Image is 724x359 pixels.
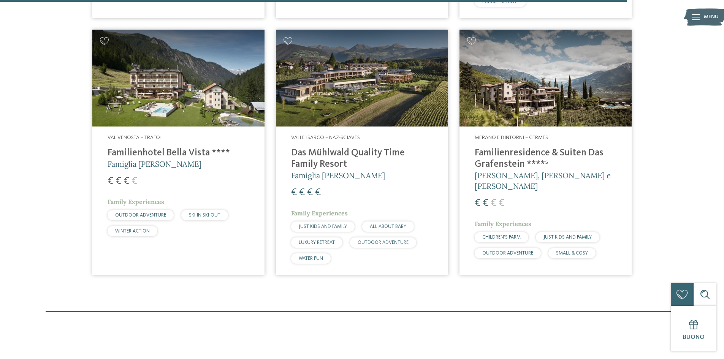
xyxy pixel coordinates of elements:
[315,188,321,198] span: €
[92,30,265,127] img: Cercate un hotel per famiglie? Qui troverete solo i migliori!
[671,306,716,351] a: Buono
[499,198,504,208] span: €
[108,135,162,140] span: Val Venosta – Trafoi
[491,198,496,208] span: €
[483,198,488,208] span: €
[291,135,360,140] span: Valle Isarco – Naz-Sciaves
[108,159,201,169] span: Famiglia [PERSON_NAME]
[291,209,348,217] span: Family Experiences
[276,30,448,127] img: Cercate un hotel per famiglie? Qui troverete solo i migliori!
[482,235,521,240] span: CHILDREN’S FARM
[116,176,121,186] span: €
[459,30,632,127] img: Cercate un hotel per famiglie? Qui troverete solo i migliori!
[115,213,166,218] span: OUTDOOR ADVENTURE
[108,147,249,159] h4: Familienhotel Bella Vista ****
[276,30,448,275] a: Cercate un hotel per famiglie? Qui troverete solo i migliori! Valle Isarco – Naz-Sciaves Das Mühl...
[475,220,531,228] span: Family Experiences
[683,334,705,340] span: Buono
[108,176,113,186] span: €
[475,171,611,191] span: [PERSON_NAME], [PERSON_NAME] e [PERSON_NAME]
[299,240,335,245] span: LUXURY RETREAT
[92,30,265,275] a: Cercate un hotel per famiglie? Qui troverete solo i migliori! Val Venosta – Trafoi Familienhotel ...
[475,147,616,170] h4: Familienresidence & Suiten Das Grafenstein ****ˢ
[124,176,129,186] span: €
[291,188,297,198] span: €
[108,198,164,206] span: Family Experiences
[543,235,592,240] span: JUST KIDS AND FAMILY
[482,251,533,256] span: OUTDOOR ADVENTURE
[299,256,323,261] span: WATER FUN
[291,147,433,170] h4: Das Mühlwald Quality Time Family Resort
[475,135,548,140] span: Merano e dintorni – Cermes
[358,240,409,245] span: OUTDOOR ADVENTURE
[115,229,150,234] span: WINTER ACTION
[299,188,305,198] span: €
[370,224,406,229] span: ALL ABOUT BABY
[307,188,313,198] span: €
[556,251,588,256] span: SMALL & COSY
[475,198,480,208] span: €
[291,171,385,180] span: Famiglia [PERSON_NAME]
[459,30,632,275] a: Cercate un hotel per famiglie? Qui troverete solo i migliori! Merano e dintorni – Cermes Familien...
[131,176,137,186] span: €
[189,213,220,218] span: SKI-IN SKI-OUT
[299,224,347,229] span: JUST KIDS AND FAMILY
